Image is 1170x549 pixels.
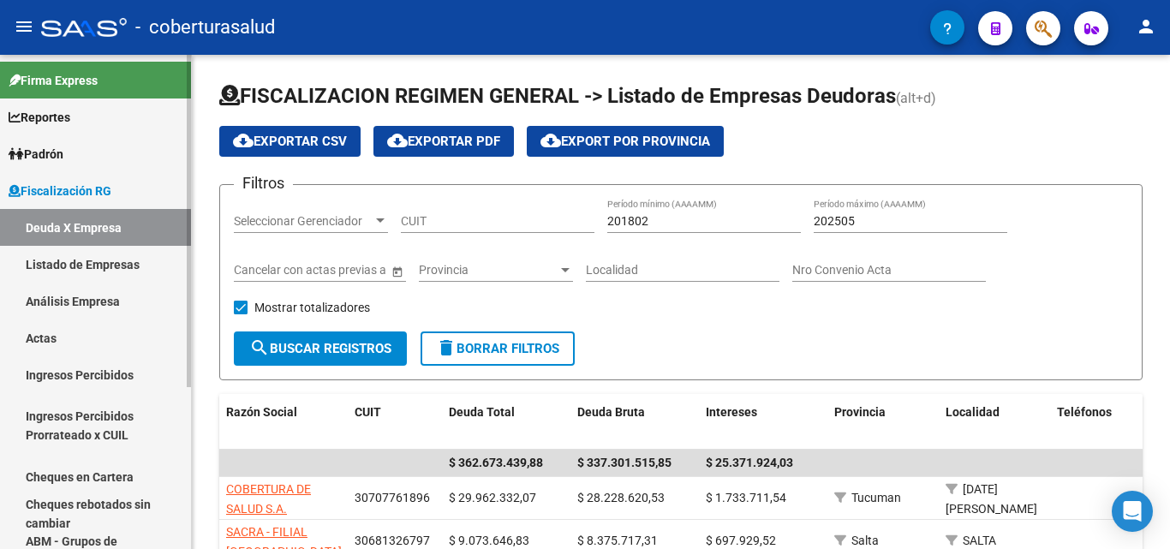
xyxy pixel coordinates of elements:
span: Seleccionar Gerenciador [234,214,373,229]
span: [DATE][PERSON_NAME] DE TUCUMAN [946,482,1037,535]
span: Provincia [834,405,886,419]
button: Exportar CSV [219,126,361,157]
div: Open Intercom Messenger [1112,491,1153,532]
span: (alt+d) [896,90,936,106]
datatable-header-cell: Deuda Bruta [570,394,699,451]
button: Exportar PDF [373,126,514,157]
span: Borrar Filtros [436,341,559,356]
mat-icon: menu [14,16,34,37]
datatable-header-cell: Localidad [939,394,1050,451]
datatable-header-cell: CUIT [348,394,442,451]
span: Razón Social [226,405,297,419]
span: SALTA [963,534,996,547]
span: Reportes [9,108,70,127]
span: $ 362.673.439,88 [449,456,543,469]
datatable-header-cell: Deuda Total [442,394,570,451]
datatable-header-cell: Provincia [827,394,939,451]
span: Mostrar totalizadores [254,297,370,318]
span: Fiscalización RG [9,182,111,200]
span: $ 337.301.515,85 [577,456,672,469]
mat-icon: cloud_download [540,130,561,151]
span: Buscar Registros [249,341,391,356]
mat-icon: delete [436,337,457,358]
span: FISCALIZACION REGIMEN GENERAL -> Listado de Empresas Deudoras [219,84,896,108]
h3: Filtros [234,171,293,195]
mat-icon: person [1136,16,1156,37]
span: COBERTURA DE SALUD S.A. [226,482,311,516]
span: Salta [851,534,879,547]
span: 30681326797 [355,534,430,547]
span: Padrón [9,145,63,164]
span: $ 9.073.646,83 [449,534,529,547]
button: Buscar Registros [234,331,407,366]
button: Borrar Filtros [421,331,575,366]
datatable-header-cell: Intereses [699,394,827,451]
span: Deuda Total [449,405,515,419]
span: $ 29.962.332,07 [449,491,536,504]
span: Localidad [946,405,1000,419]
span: Provincia [419,263,558,277]
span: $ 1.733.711,54 [706,491,786,504]
span: $ 8.375.717,31 [577,534,658,547]
button: Open calendar [388,262,406,280]
span: 30707761896 [355,491,430,504]
span: $ 28.228.620,53 [577,491,665,504]
span: Exportar PDF [387,134,500,149]
span: CUIT [355,405,381,419]
button: Export por Provincia [527,126,724,157]
span: Deuda Bruta [577,405,645,419]
span: Teléfonos [1057,405,1112,419]
mat-icon: cloud_download [233,130,254,151]
mat-icon: search [249,337,270,358]
span: Tucuman [851,491,901,504]
span: $ 25.371.924,03 [706,456,793,469]
span: Intereses [706,405,757,419]
span: - coberturasalud [135,9,275,46]
datatable-header-cell: Razón Social [219,394,348,451]
span: Exportar CSV [233,134,347,149]
span: Firma Express [9,71,98,90]
mat-icon: cloud_download [387,130,408,151]
span: Export por Provincia [540,134,710,149]
span: $ 697.929,52 [706,534,776,547]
